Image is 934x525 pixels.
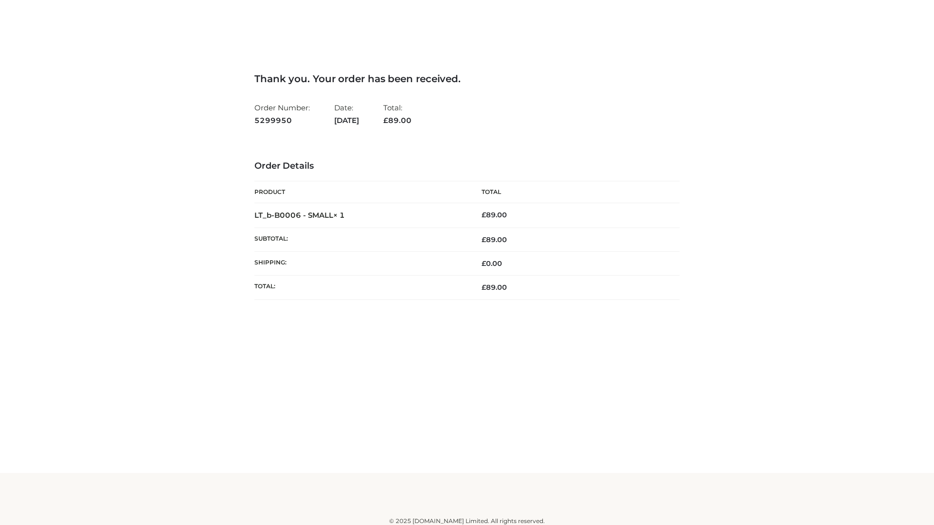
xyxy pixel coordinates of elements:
[254,73,680,85] h3: Thank you. Your order has been received.
[482,283,486,292] span: £
[482,210,507,219] bdi: 89.00
[254,276,467,299] th: Total:
[482,235,486,244] span: £
[254,252,467,276] th: Shipping:
[334,99,359,129] li: Date:
[254,99,310,129] li: Order Number:
[334,114,359,127] strong: [DATE]
[482,235,507,244] span: 89.00
[482,259,502,268] bdi: 0.00
[482,259,486,268] span: £
[254,227,467,251] th: Subtotal:
[383,116,388,125] span: £
[254,181,467,203] th: Product
[333,210,345,220] strong: × 1
[254,114,310,127] strong: 5299950
[482,283,507,292] span: 89.00
[383,99,412,129] li: Total:
[383,116,412,125] span: 89.00
[254,161,680,172] h3: Order Details
[467,181,680,203] th: Total
[254,210,345,220] strong: LT_b-B0006 - SMALL
[482,210,486,219] span: £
